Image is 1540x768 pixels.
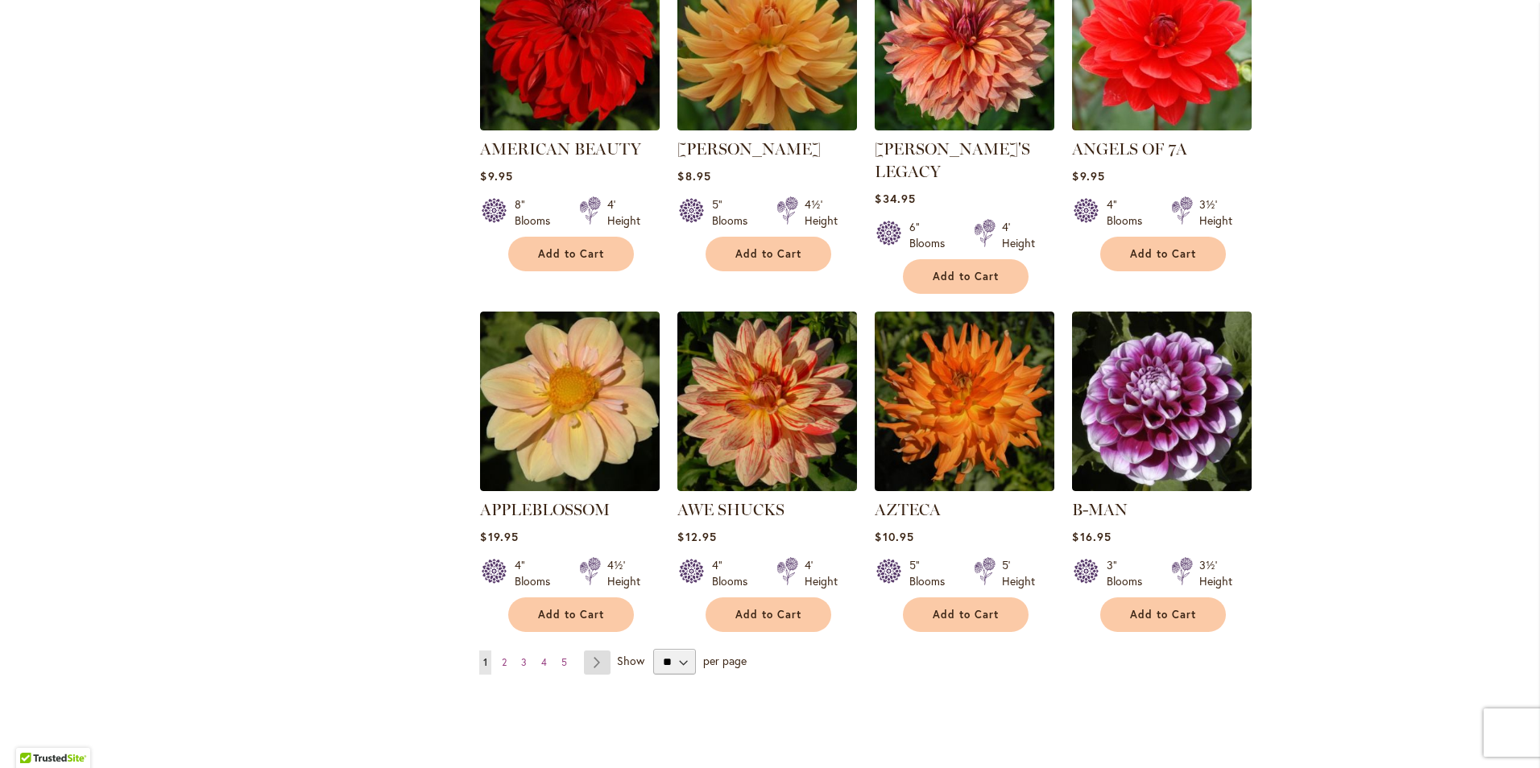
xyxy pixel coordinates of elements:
[703,653,747,668] span: per page
[515,557,560,589] div: 4" Blooms
[735,247,801,261] span: Add to Cart
[903,597,1029,632] button: Add to Cart
[607,196,640,229] div: 4' Height
[903,259,1029,294] button: Add to Cart
[1100,597,1226,632] button: Add to Cart
[909,557,954,589] div: 5" Blooms
[677,500,784,519] a: AWE SHUCKS
[1072,139,1187,159] a: ANGELS OF 7A
[875,529,913,544] span: $10.95
[537,650,551,675] a: 4
[1002,219,1035,251] div: 4' Height
[561,656,567,668] span: 5
[607,557,640,589] div: 4½' Height
[1072,479,1252,494] a: B-MAN
[538,247,604,261] span: Add to Cart
[712,557,757,589] div: 4" Blooms
[1072,118,1252,134] a: ANGELS OF 7A
[1107,196,1152,229] div: 4" Blooms
[805,196,838,229] div: 4½' Height
[875,191,915,206] span: $34.95
[875,500,941,519] a: AZTECA
[677,479,857,494] a: AWE SHUCKS
[677,312,857,491] img: AWE SHUCKS
[480,479,660,494] a: APPLEBLOSSOM
[1072,529,1111,544] span: $16.95
[617,653,644,668] span: Show
[515,196,560,229] div: 8" Blooms
[1199,196,1232,229] div: 3½' Height
[480,312,660,491] img: APPLEBLOSSOM
[1130,247,1196,261] span: Add to Cart
[1002,557,1035,589] div: 5' Height
[712,196,757,229] div: 5" Blooms
[1072,500,1128,519] a: B-MAN
[875,312,1054,491] img: AZTECA
[541,656,547,668] span: 4
[677,168,710,184] span: $8.95
[480,118,660,134] a: AMERICAN BEAUTY
[706,237,831,271] button: Add to Cart
[483,656,487,668] span: 1
[557,650,571,675] a: 5
[517,650,531,675] a: 3
[805,557,838,589] div: 4' Height
[875,479,1054,494] a: AZTECA
[909,219,954,251] div: 6" Blooms
[538,608,604,621] span: Add to Cart
[480,168,512,184] span: $9.95
[480,500,610,519] a: APPLEBLOSSOM
[508,237,634,271] button: Add to Cart
[498,650,511,675] a: 2
[706,597,831,632] button: Add to Cart
[1130,608,1196,621] span: Add to Cart
[933,270,999,283] span: Add to Cart
[677,118,857,134] a: ANDREW CHARLES
[1107,557,1152,589] div: 3" Blooms
[508,597,634,632] button: Add to Cart
[12,711,57,756] iframe: Launch Accessibility Center
[677,529,716,544] span: $12.95
[1100,237,1226,271] button: Add to Cart
[1072,168,1104,184] span: $9.95
[677,139,821,159] a: [PERSON_NAME]
[875,118,1054,134] a: Andy's Legacy
[933,608,999,621] span: Add to Cart
[875,139,1030,181] a: [PERSON_NAME]'S LEGACY
[521,656,527,668] span: 3
[1072,312,1252,491] img: B-MAN
[735,608,801,621] span: Add to Cart
[1199,557,1232,589] div: 3½' Height
[480,529,518,544] span: $19.95
[480,139,641,159] a: AMERICAN BEAUTY
[502,656,507,668] span: 2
